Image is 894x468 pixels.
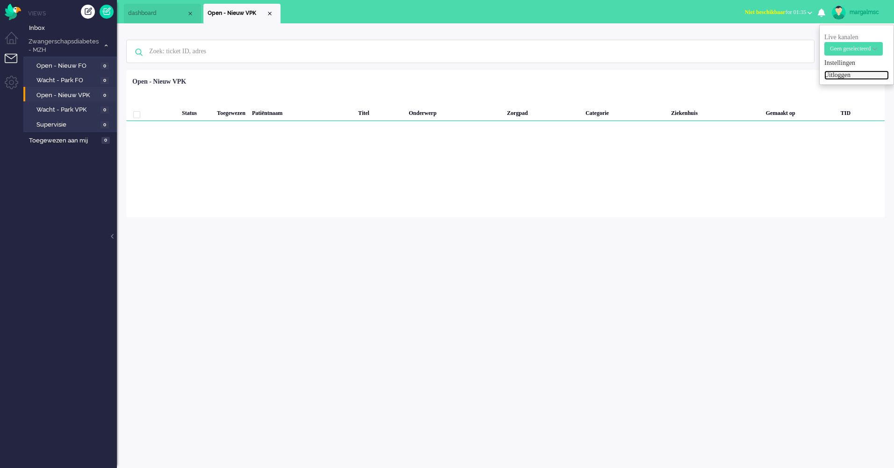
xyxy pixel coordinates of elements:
[832,6,846,20] img: avatar
[582,102,668,121] div: Categorie
[179,102,214,121] div: Status
[830,6,885,20] a: margalmsc
[27,22,117,33] a: Inbox
[203,4,281,23] li: View
[824,42,883,56] button: Geen geselecteerd
[355,102,405,121] div: Titel
[127,40,151,64] img: ic-search-icon.svg
[81,5,95,19] div: Creëer ticket
[27,90,116,100] a: Open - Nieuw VPK 0
[214,102,249,121] div: Toegewezen
[101,137,110,144] span: 0
[27,37,100,55] span: Zwangerschapsdiabetes - MZH
[5,6,21,13] a: Omnidesk
[124,4,201,23] li: Dashboard
[5,54,26,75] li: Tickets menu
[101,106,109,113] span: 0
[27,75,116,85] a: Wacht - Park FO 0
[36,91,98,100] span: Open - Nieuw VPK
[668,102,762,121] div: Ziekenhuis
[101,121,109,128] span: 0
[132,77,186,86] div: Open - Nieuw VPK
[763,102,837,121] div: Gemaakt op
[5,76,26,97] li: Admin menu
[36,62,98,71] span: Open - Nieuw FO
[5,32,26,53] li: Dashboard menu
[824,34,883,52] span: Live kanalen
[824,58,889,68] a: Instellingen
[27,104,116,114] a: Wacht - Park VPK 0
[405,102,504,121] div: Onderwerp
[101,77,109,84] span: 0
[142,40,801,63] input: Zoek: ticket ID, adres
[504,102,582,121] div: Zorgpad
[739,3,818,23] li: Niet beschikbaarfor 01:35
[128,9,187,17] span: dashboard
[100,5,114,19] a: Quick Ticket
[27,119,116,129] a: Supervisie 0
[187,10,194,17] div: Close tab
[745,9,806,15] span: for 01:35
[249,102,355,121] div: Patiëntnaam
[745,9,786,15] span: Niet beschikbaar
[27,135,117,145] a: Toegewezen aan mij 0
[824,71,889,80] a: Uitloggen
[101,63,109,70] span: 0
[101,92,109,99] span: 0
[208,9,266,17] span: Open - Nieuw VPK
[830,45,871,52] span: Geen geselecteerd
[29,24,117,33] span: Inbox
[266,10,274,17] div: Close tab
[36,106,98,114] span: Wacht - Park VPK
[29,136,99,145] span: Toegewezen aan mij
[36,121,98,129] span: Supervisie
[28,9,117,17] li: Views
[36,76,98,85] span: Wacht - Park FO
[850,7,885,17] div: margalmsc
[5,4,21,20] img: flow_omnibird.svg
[739,6,818,19] button: Niet beschikbaarfor 01:35
[837,102,885,121] div: TID
[27,60,116,71] a: Open - Nieuw FO 0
